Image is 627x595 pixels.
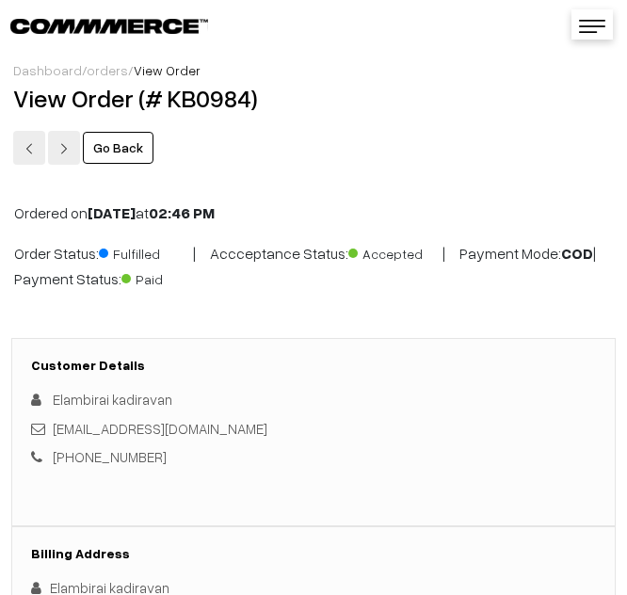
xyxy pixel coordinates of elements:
[31,546,596,562] h3: Billing Address
[24,143,35,154] img: left-arrow.png
[87,62,128,78] a: orders
[14,201,613,224] p: Ordered on at
[58,143,70,154] img: right-arrow.png
[561,244,593,263] b: COD
[149,203,215,222] b: 02:46 PM
[83,132,153,164] a: Go Back
[10,13,175,36] a: COMMMERCE
[134,62,201,78] span: View Order
[14,239,613,290] p: Order Status: | Accceptance Status: | Payment Mode: | Payment Status:
[348,239,442,264] span: Accepted
[13,84,614,113] h2: View Order (# KB0984)
[53,448,167,465] a: [PHONE_NUMBER]
[13,62,82,78] a: Dashboard
[579,20,605,33] img: menu
[31,358,596,374] h3: Customer Details
[88,203,136,222] b: [DATE]
[10,19,208,33] img: COMMMERCE
[13,60,614,80] div: / /
[53,391,172,408] span: Elambirai kadiravan
[99,239,193,264] span: Fulfilled
[53,420,267,437] a: [EMAIL_ADDRESS][DOMAIN_NAME]
[121,265,216,289] span: Paid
